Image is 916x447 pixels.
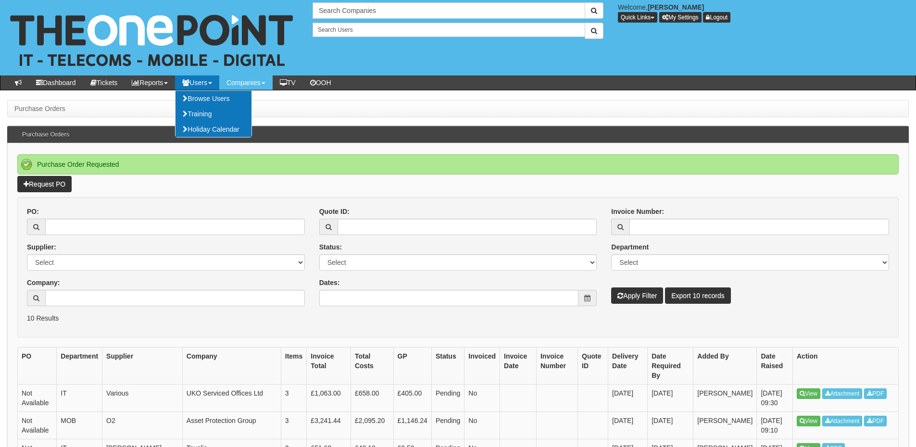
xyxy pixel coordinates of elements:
[102,411,183,439] td: O2
[219,75,273,90] a: Companies
[57,347,102,384] th: Department
[313,23,585,37] input: Search Users
[27,242,56,252] label: Supplier:
[464,384,500,411] td: No
[648,411,693,439] td: [DATE]
[319,242,342,252] label: Status:
[27,313,889,323] p: 10 Results
[431,347,464,384] th: Status
[303,75,339,90] a: OOH
[822,388,863,399] a: Attachment
[18,347,57,384] th: PO
[611,287,663,304] button: Apply Filter
[176,122,251,137] a: Holiday Calendar
[14,104,65,113] li: Purchase Orders
[273,75,303,90] a: TV
[536,347,577,384] th: Invoice Number
[648,384,693,411] td: [DATE]
[864,416,887,426] a: PDF
[313,2,585,19] input: Search Companies
[182,411,281,439] td: Asset Protection Group
[693,384,757,411] td: [PERSON_NAME]
[307,347,351,384] th: Invoice Total
[27,278,60,287] label: Company:
[611,2,916,23] div: Welcome,
[618,12,657,23] button: Quick Links
[757,384,793,411] td: [DATE] 09:30
[125,75,175,90] a: Reports
[29,75,83,90] a: Dashboard
[307,411,351,439] td: £3,241.44
[17,126,74,143] h3: Purchase Orders
[703,12,730,23] a: Logout
[608,411,648,439] td: [DATE]
[281,384,307,411] td: 3
[393,384,431,411] td: £405.00
[431,411,464,439] td: Pending
[176,91,251,106] a: Browse Users
[464,347,500,384] th: Invoiced
[611,242,649,252] label: Department
[608,347,648,384] th: Delivery Date
[27,207,39,216] label: PO:
[17,176,72,192] a: Request PO
[864,388,887,399] a: PDF
[797,388,820,399] a: View
[175,75,219,90] a: Users
[176,106,251,122] a: Training
[500,347,537,384] th: Invoice Date
[693,411,757,439] td: [PERSON_NAME]
[351,347,393,384] th: Total Costs
[611,207,664,216] label: Invoice Number:
[608,384,648,411] td: [DATE]
[431,384,464,411] td: Pending
[57,411,102,439] td: MOB
[797,416,820,426] a: View
[307,384,351,411] td: £1,063.00
[659,12,702,23] a: My Settings
[393,347,431,384] th: GP
[793,347,899,384] th: Action
[578,347,608,384] th: Quote ID
[757,347,793,384] th: Date Raised
[281,411,307,439] td: 3
[351,411,393,439] td: £2,095.20
[83,75,125,90] a: Tickets
[757,411,793,439] td: [DATE] 09:10
[822,416,863,426] a: Attachment
[57,384,102,411] td: IT
[464,411,500,439] td: No
[281,347,307,384] th: Items
[693,347,757,384] th: Added By
[102,384,183,411] td: Various
[648,3,704,11] b: [PERSON_NAME]
[319,207,350,216] label: Quote ID:
[182,347,281,384] th: Company
[18,411,57,439] td: Not Available
[393,411,431,439] td: £1,146.24
[319,278,340,287] label: Dates:
[351,384,393,411] td: £658.00
[17,154,899,174] div: Purchase Order Requested
[18,384,57,411] td: Not Available
[665,287,731,304] a: Export 10 records
[102,347,183,384] th: Supplier
[648,347,693,384] th: Date Required By
[182,384,281,411] td: UKO Serviced Offices Ltd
